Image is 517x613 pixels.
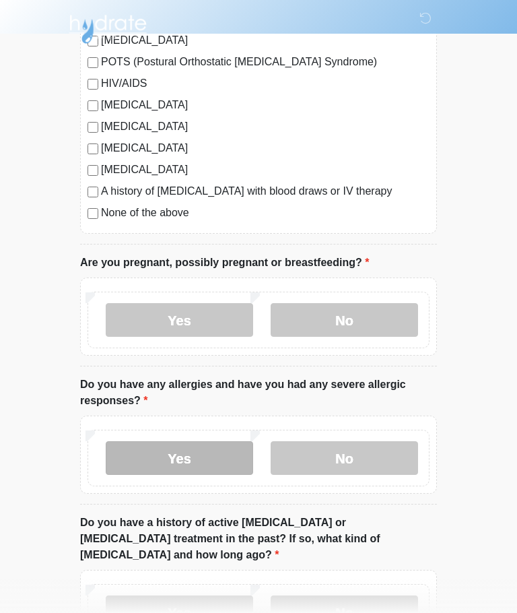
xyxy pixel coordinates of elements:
[88,165,98,176] input: [MEDICAL_DATA]
[80,255,369,271] label: Are you pregnant, possibly pregnant or breastfeeding?
[88,122,98,133] input: [MEDICAL_DATA]
[106,303,253,337] label: Yes
[101,205,429,221] label: None of the above
[88,187,98,197] input: A history of [MEDICAL_DATA] with blood draws or IV therapy
[101,97,429,113] label: [MEDICAL_DATA]
[88,143,98,154] input: [MEDICAL_DATA]
[88,100,98,111] input: [MEDICAL_DATA]
[101,75,429,92] label: HIV/AIDS
[88,208,98,219] input: None of the above
[88,57,98,68] input: POTS (Postural Orthostatic [MEDICAL_DATA] Syndrome)
[106,441,253,475] label: Yes
[80,377,437,409] label: Do you have any allergies and have you had any severe allergic responses?
[80,515,437,563] label: Do you have a history of active [MEDICAL_DATA] or [MEDICAL_DATA] treatment in the past? If so, wh...
[101,54,429,70] label: POTS (Postural Orthostatic [MEDICAL_DATA] Syndrome)
[271,303,418,337] label: No
[101,162,429,178] label: [MEDICAL_DATA]
[101,119,429,135] label: [MEDICAL_DATA]
[67,10,149,44] img: Hydrate IV Bar - Arcadia Logo
[101,140,429,156] label: [MEDICAL_DATA]
[271,441,418,475] label: No
[101,183,429,199] label: A history of [MEDICAL_DATA] with blood draws or IV therapy
[88,79,98,90] input: HIV/AIDS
